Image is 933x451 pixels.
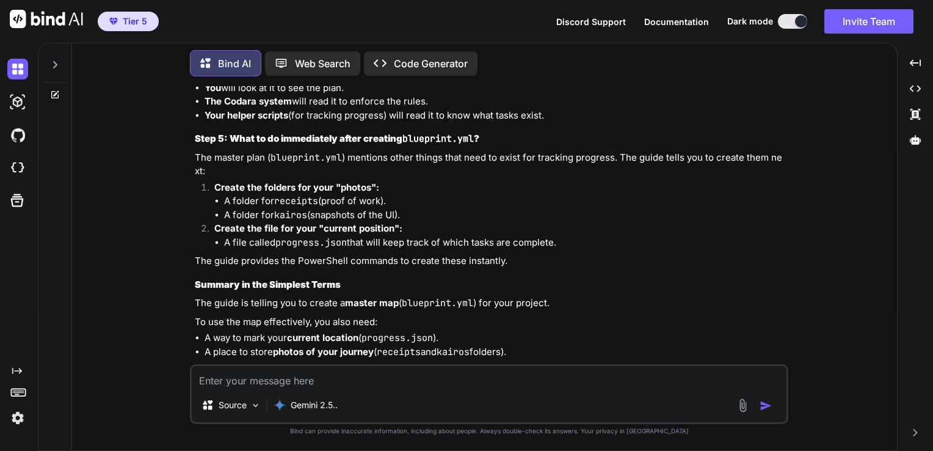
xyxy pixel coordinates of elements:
strong: current location [287,332,358,343]
span: Dark mode [727,15,773,28]
strong: Create the folders for your "photos": [214,182,379,193]
img: githubDark [7,125,28,145]
button: Invite Team [824,9,913,34]
img: Gemini 2.5 Pro [274,399,286,411]
button: premiumTier 5 [98,12,159,31]
strong: Step 5: What to do immediately after creating ? [195,133,479,144]
p: The guide is telling you to create a ( ) for your project. [195,296,786,310]
strong: Your helper scripts [205,109,288,121]
li: A way to mark your ( ). [205,331,786,345]
span: Documentation [644,16,709,27]
strong: photos of your journey [273,346,374,358]
span: Discord Support [556,16,626,27]
p: Bind AI [218,56,251,71]
img: icon [760,400,772,412]
img: Pick Models [250,400,261,411]
img: attachment [736,398,750,413]
code: kairos [274,209,307,221]
p: To use the map effectively, you also need: [195,315,786,329]
code: kairos [437,346,470,358]
code: blueprint.yml [402,133,474,145]
li: (for tracking progress) will read it to know what tasks exist. [205,109,786,123]
button: Documentation [644,15,709,28]
li: will look at it to see the plan. [205,81,786,95]
p: The master plan ( ) mentions other things that need to exist for tracking progress. The guide tel... [195,151,786,178]
code: progress.json [275,237,347,249]
strong: Create the file for your "current position": [214,222,402,234]
code: blueprint.yml [270,152,342,164]
p: Code Generator [394,56,468,71]
p: Bind can provide inaccurate information, including about people. Always double-check its answers.... [190,427,788,436]
strong: Summary in the Simplest Terms [195,279,341,290]
li: A folder for (snapshots of the UI). [224,208,786,222]
code: progress.json [361,332,433,344]
img: darkAi-studio [7,92,28,112]
strong: master map [345,297,399,309]
p: Gemini 2.5.. [291,399,338,411]
li: A folder for (proof of work). [224,194,786,208]
img: premium [109,18,118,25]
code: receipts [377,346,421,358]
code: blueprint.yml [402,297,473,309]
li: A place to store ( and folders). [205,345,786,359]
code: receipts [274,195,318,207]
span: Tier 5 [123,15,147,28]
img: settings [7,408,28,428]
img: Bind AI [10,10,83,28]
img: darkChat [7,59,28,79]
img: cloudideIcon [7,158,28,178]
p: The guide provides the PowerShell commands to create these instantly. [195,254,786,268]
button: Discord Support [556,15,626,28]
strong: The Codara system [205,95,292,107]
li: A file called that will keep track of which tasks are complete. [224,236,786,250]
li: will read it to enforce the rules. [205,95,786,109]
p: Source [219,399,247,411]
p: Web Search [295,56,350,71]
strong: You [205,82,221,94]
